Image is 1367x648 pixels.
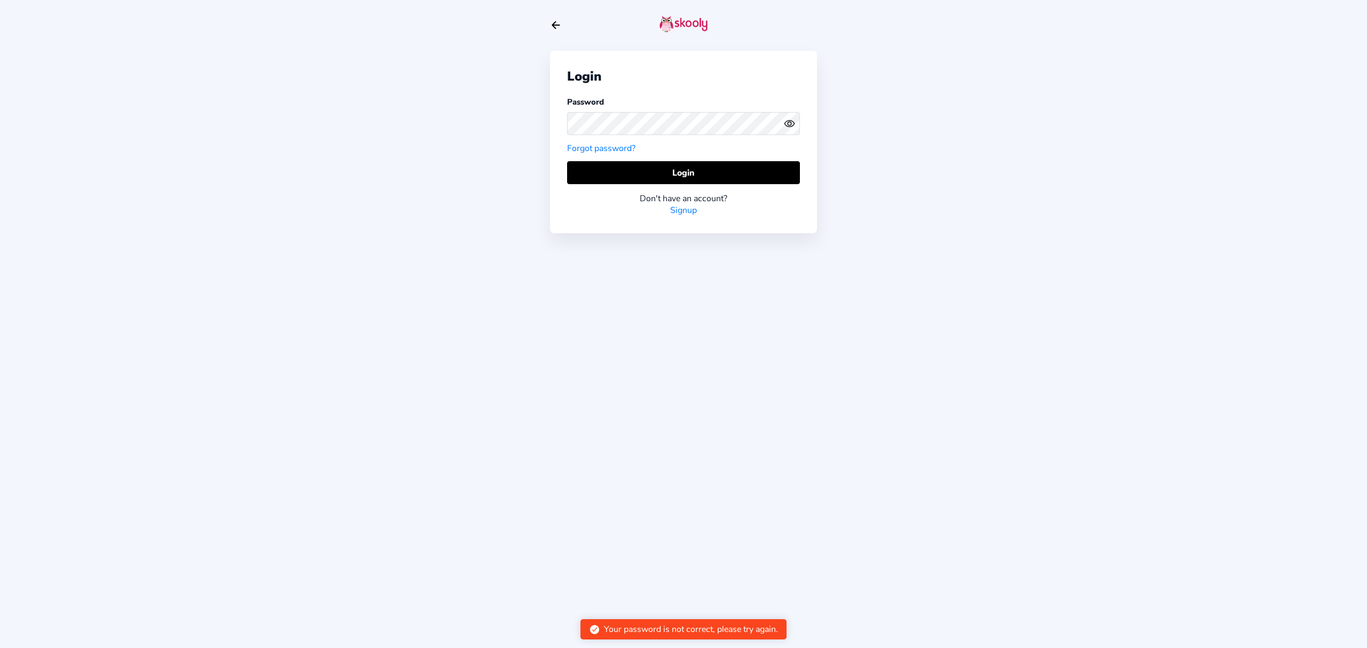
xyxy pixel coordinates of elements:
div: Don't have an account? [567,193,800,204]
a: Signup [670,204,697,216]
button: Login [567,161,800,184]
ion-icon: eye outline [784,118,795,129]
button: eye outlineeye off outline [784,118,800,129]
a: Forgot password? [567,143,635,154]
button: arrow back outline [550,19,562,31]
div: Your password is not correct, please try again. [604,623,778,635]
img: skooly-logo.png [659,15,708,33]
ion-icon: checkmark circle [589,624,600,635]
label: Password [567,97,604,107]
div: Login [567,68,800,85]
